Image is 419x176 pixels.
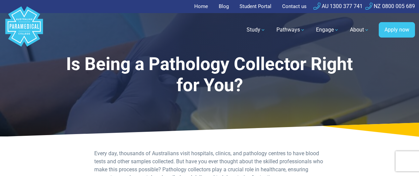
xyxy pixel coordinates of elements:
[4,13,44,47] a: Australian Paramedical College
[313,3,363,9] a: AU 1300 377 741
[312,20,343,39] a: Engage
[346,20,373,39] a: About
[379,22,415,38] a: Apply now
[55,54,364,96] h1: Is Being a Pathology Collector Right for You?
[365,3,415,9] a: NZ 0800 005 689
[272,20,309,39] a: Pathways
[243,20,270,39] a: Study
